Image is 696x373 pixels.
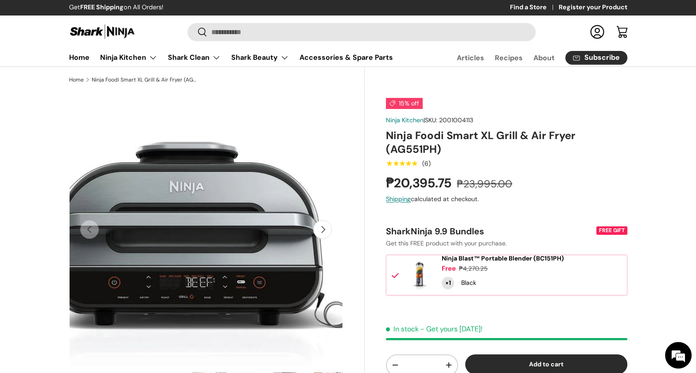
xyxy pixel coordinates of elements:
[424,116,473,124] span: |
[80,3,124,11] strong: FREE Shipping
[69,3,163,12] p: Get on All Orders!
[442,254,564,262] span: Ninja Blast™ Portable Blender (BC151PH)
[386,175,454,191] strong: ₱20,395.75
[457,49,484,66] a: Articles
[457,177,512,190] s: ₱23,995.00
[386,239,507,247] span: Get this FREE product with your purchase.
[442,255,564,262] a: Ninja Blast™ Portable Blender (BC151PH)
[226,49,294,66] summary: Shark Beauty
[92,77,198,82] a: Ninja Foodi Smart XL Grill & Air Fryer (AG551PH)
[299,49,393,66] a: Accessories & Spare Parts
[95,49,163,66] summary: Ninja Kitchen
[386,98,423,109] span: 15% off
[533,49,555,66] a: About
[495,49,523,66] a: Recipes
[559,3,627,12] a: Register your Product
[442,264,456,273] div: Free
[510,3,559,12] a: Find a Store
[461,278,476,288] div: Black
[584,54,620,61] span: Subscribe
[425,116,437,124] span: SKU:
[435,49,627,66] nav: Secondary
[422,160,431,167] div: (6)
[420,324,482,334] p: - Get yours [DATE]!
[596,226,627,235] div: FREE GIFT
[386,159,417,167] div: 5.0 out of 5.0 stars
[386,324,419,334] span: In stock
[69,49,393,66] nav: Primary
[69,23,136,40] img: Shark Ninja Philippines
[386,225,594,237] div: SharkNinja 9.9 Bundles
[163,49,226,66] summary: Shark Clean
[386,195,411,203] a: Shipping
[69,49,89,66] a: Home
[386,116,424,124] a: Ninja Kitchen
[69,76,365,84] nav: Breadcrumbs
[439,116,473,124] span: 2001004113
[386,128,627,156] h1: Ninja Foodi Smart XL Grill & Air Fryer (AG551PH)
[386,194,627,204] div: calculated at checkout.
[459,264,488,273] div: ₱4,270.25
[69,77,84,82] a: Home
[442,277,454,289] div: Quantity
[386,159,417,168] span: ★★★★★
[565,51,627,65] a: Subscribe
